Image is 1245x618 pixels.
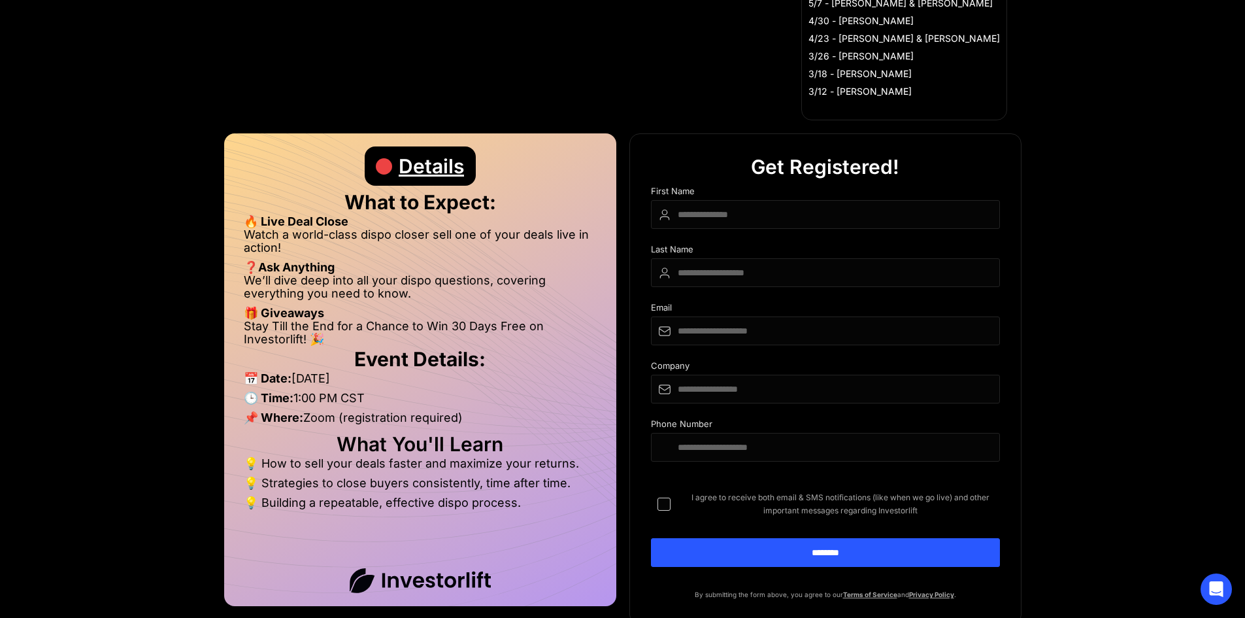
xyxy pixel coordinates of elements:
[244,391,293,405] strong: 🕒 Time:
[244,228,597,261] li: Watch a world-class dispo closer sell one of your deals live in action!
[651,245,1000,258] div: Last Name
[244,306,324,320] strong: 🎁 Giveaways
[651,303,1000,317] div: Email
[399,146,464,186] div: Details
[651,588,1000,601] p: By submitting the form above, you agree to our and .
[244,457,597,477] li: 💡 How to sell your deals faster and maximize your returns.
[244,372,597,392] li: [DATE]
[843,591,897,598] a: Terms of Service
[244,411,303,424] strong: 📌 Where:
[244,411,597,431] li: Zoom (registration required)
[651,361,1000,375] div: Company
[244,320,597,346] li: Stay Till the End for a Chance to Win 30 Days Free on Investorlift! 🎉
[244,215,348,228] strong: 🔥 Live Deal Close
[751,147,899,186] div: Get Registered!
[651,419,1000,433] div: Phone Number
[244,371,291,385] strong: 📅 Date:
[344,190,496,214] strong: What to Expect:
[244,496,597,509] li: 💡 Building a repeatable, effective dispo process.
[651,186,1000,588] form: DIspo Day Main Form
[244,274,597,307] li: We’ll dive deep into all your dispo questions, covering everything you need to know.
[681,491,1000,517] span: I agree to receive both email & SMS notifications (like when we go live) and other important mess...
[354,347,486,371] strong: Event Details:
[651,186,1000,200] div: First Name
[244,477,597,496] li: 💡 Strategies to close buyers consistently, time after time.
[909,591,954,598] a: Privacy Policy
[244,260,335,274] strong: ❓Ask Anything
[1201,574,1232,605] div: Open Intercom Messenger
[244,438,597,451] h2: What You'll Learn
[244,392,597,411] li: 1:00 PM CST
